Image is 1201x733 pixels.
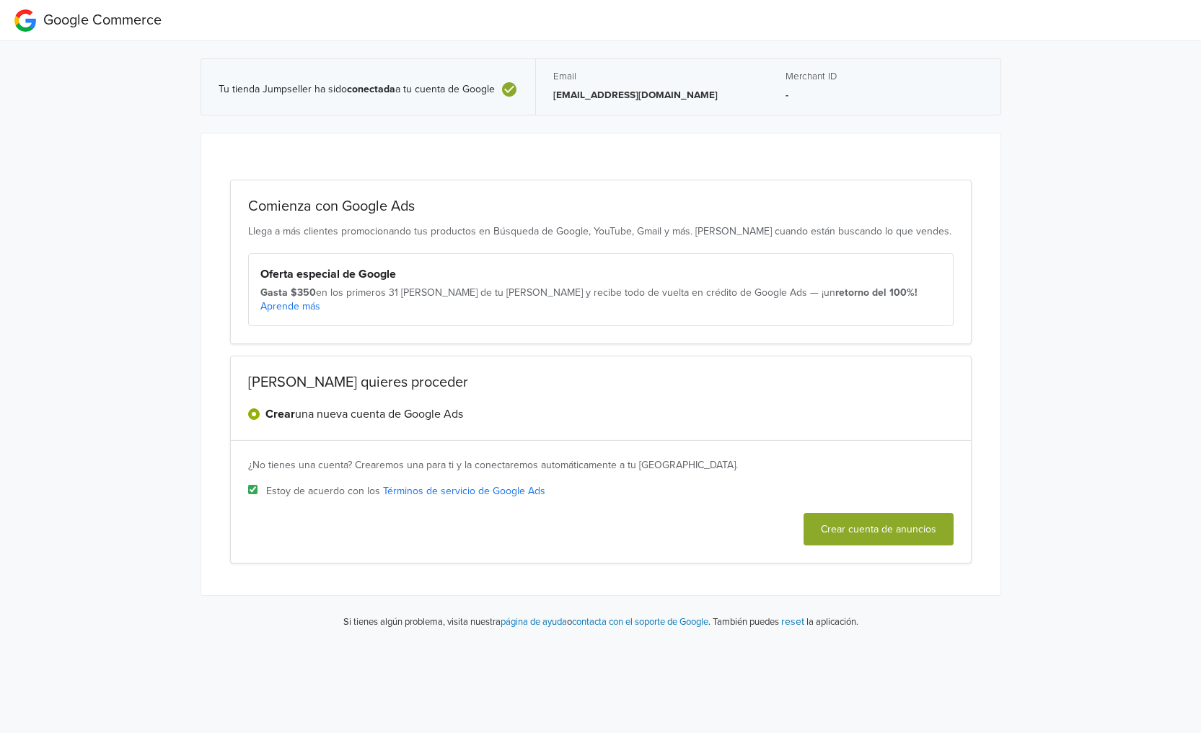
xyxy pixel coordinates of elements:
b: conectada [347,83,395,95]
h2: [PERSON_NAME] quieres proceder [248,374,954,391]
h5: Merchant ID [786,71,983,82]
a: contacta con el soporte de Google [572,616,708,628]
p: Llega a más clientes promocionando tus productos en Búsqueda de Google, YouTube, Gmail y más. [PE... [248,224,954,239]
span: Estoy de acuerdo con los [266,483,545,499]
label: una nueva cuenta de Google Ads [265,405,463,423]
strong: Gasta [260,286,288,299]
h2: Comienza con Google Ads [248,198,954,215]
p: [EMAIL_ADDRESS][DOMAIN_NAME] [553,88,751,102]
span: Tu tienda Jumpseller ha sido a tu cuenta de Google [219,84,495,96]
strong: $350 [291,286,316,299]
span: Google Commerce [43,12,162,29]
p: Si tienes algún problema, visita nuestra o . [343,615,711,630]
h5: Email [553,71,751,82]
input: Estoy de acuerdo con los Términos de servicio de Google Ads [248,485,258,494]
strong: Oferta especial de Google [260,267,396,281]
p: - [786,88,983,102]
div: en los primeros 31 [PERSON_NAME] de tu [PERSON_NAME] y recibe todo de vuelta en crédito de Google... [260,286,941,314]
strong: retorno del 100%! [835,286,918,299]
div: ¿No tienes una cuenta? Crearemos una para ti y la conectaremos automáticamente a tu [GEOGRAPHIC_D... [248,458,954,473]
strong: Crear [265,407,295,421]
a: Términos de servicio de Google Ads [383,485,545,497]
button: reset [781,613,804,630]
p: También puedes la aplicación. [711,613,858,630]
a: Aprende más [260,300,320,312]
button: Crear cuenta de anuncios [804,513,954,545]
a: página de ayuda [501,616,567,628]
